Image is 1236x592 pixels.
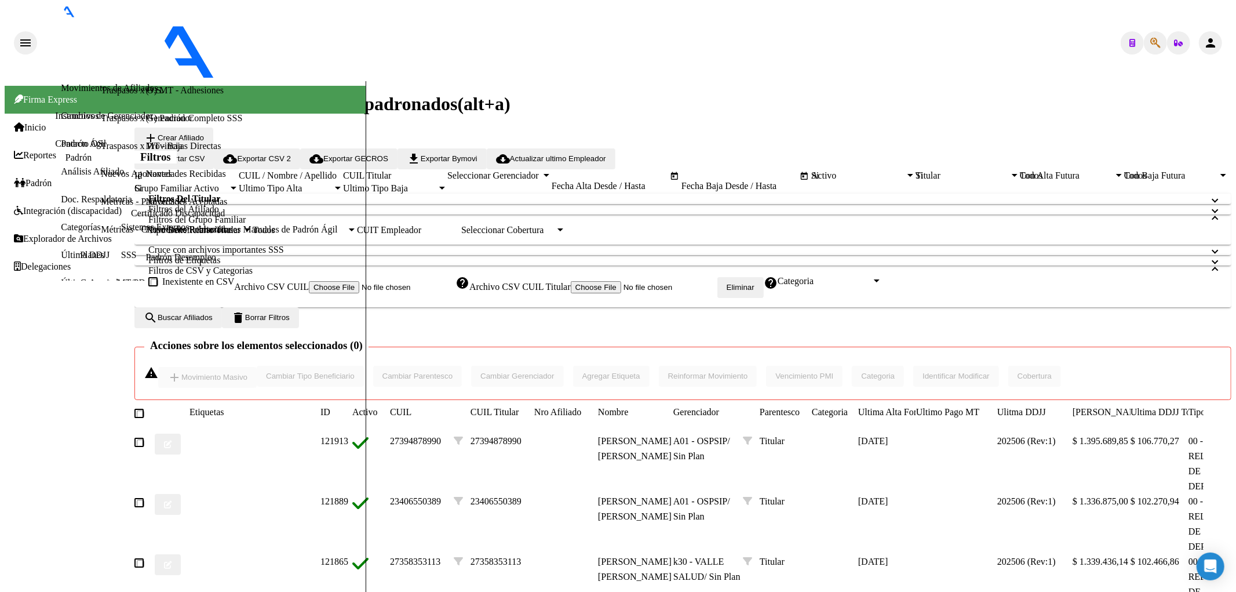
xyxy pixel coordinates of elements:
span: Actualizar ultimo Empleador [496,154,606,163]
a: Novedades Rechazadas [146,224,234,235]
button: Cambiar Parentesco [373,366,462,387]
span: Todos [1124,170,1147,180]
span: Ultimo Pago MT [916,407,979,417]
a: Delegaciones [14,262,71,272]
img: Logo SAAS [37,17,312,79]
span: Categoria [812,407,848,417]
span: Titular [760,496,785,506]
span: Ultima Alta Formal [858,407,931,417]
button: Open calendar [797,169,811,183]
span: Seleccionar Gerenciador [447,170,541,181]
div: [DATE] [858,554,916,569]
span: Gerenciador [673,407,719,417]
input: Fecha fin [737,170,792,181]
datatable-header-cell: Categoria [812,405,858,420]
span: $ 102.270,94 [1131,496,1179,506]
span: $ 1.339.436,14 [1073,557,1128,566]
button: Cambiar Gerenciador [471,366,563,387]
mat-icon: person [1204,36,1217,50]
a: (+) Padrón Completo SSS [146,113,243,124]
button: Cobertura [1008,366,1061,387]
span: [PERSON_NAME] [PERSON_NAME] [598,557,672,582]
span: Firma Express [14,95,77,104]
span: Vencimiento PMI [775,372,833,380]
button: Agregar Etiqueta [573,366,650,387]
a: Certificado Discapacidad [131,208,225,218]
span: Reinformar Movimiento [668,372,748,380]
span: $ 1.336.875,00 [1073,496,1128,506]
span: $ 102.466,86 [1131,557,1179,566]
span: Cambiar Parentesco [382,372,453,380]
datatable-header-cell: Nro Afiliado [534,405,598,420]
span: Ulitma DDJJ [997,407,1046,417]
a: Inicio [14,122,46,133]
a: Reportes [14,150,56,161]
a: MT - Bajas Directas [146,141,221,151]
datatable-header-cell: CUIL Titular [471,405,534,420]
span: 27394878990 [471,436,522,446]
datatable-header-cell: Tipo Beneficiario [1188,405,1235,420]
mat-expansion-panel-header: Filtros del Afiliado [134,204,1231,215]
span: (alt+a) [458,93,511,114]
button: Open calendar [668,169,681,183]
a: Sistemas Externos [121,222,189,232]
a: Padrón Ágil [61,139,106,148]
span: [PERSON_NAME] [PERSON_NAME] [598,436,672,461]
span: 202506 (Rev:1) [997,557,1056,566]
mat-icon: help [455,276,469,290]
span: k30 - VALLE SALUD [673,557,724,582]
span: / Sin Plan [704,572,740,582]
datatable-header-cell: Ultimo Pago MT [916,405,997,420]
mat-expansion-panel-header: Filtros Del Titular [134,194,1231,204]
mat-icon: file_download [407,152,421,166]
span: Ultimo Tipo Baja [343,183,437,194]
div: Filtros de CSV y Categorias [134,276,1231,307]
input: Archivo CSV CUIL Titular [571,281,717,293]
span: / Sin Plan [673,436,730,461]
mat-expansion-panel-header: Filtros del Grupo Familiar [134,215,1231,225]
span: 27358353113 [471,557,521,566]
span: Cambiar Gerenciador [480,372,554,380]
mat-panel-title: Filtros de CSV y Categorias [148,266,1204,276]
button: Exportar Bymovi [398,148,487,169]
span: Identificar Modificar [923,372,990,380]
input: Fecha inicio [681,170,727,181]
span: $ 106.770,27 [1131,436,1179,446]
a: Inserciones Manuales de Padrón Ágil [199,224,338,235]
datatable-header-cell: Nombre [598,405,673,420]
span: A01 - OSPSIP [673,436,727,446]
button: Categoria [852,366,904,387]
span: Todos [1020,170,1042,180]
button: Actualizar ultimo Empleador [487,148,615,169]
a: Integración (discapacidad) [14,206,122,216]
span: Categoria [861,372,895,380]
span: Agregar Etiqueta [582,372,640,380]
datatable-header-cell: CUIL [390,405,454,420]
span: Padrón [14,178,52,188]
span: Categoria [778,276,872,286]
a: Novedades Aceptadas [146,197,228,207]
mat-panel-title: Filtros del Afiliado [148,204,1204,215]
span: Titular [760,557,785,566]
datatable-header-cell: Activo [352,405,390,420]
datatable-header-cell: Ultimo Sueldo [1073,405,1131,420]
a: Padrón Desempleo [146,252,216,263]
span: CUIL Titular [471,407,519,417]
span: Exportar GECROS [309,154,388,163]
span: Si [916,170,923,180]
input: Archivo CSV CUIL [309,281,455,293]
div: [DATE] [858,494,916,509]
span: Titular [760,436,785,446]
span: Nro Afiliado [534,407,581,417]
span: Si [811,170,819,180]
div: Filtros del Grupo Familiar [134,225,1231,245]
div: Open Intercom Messenger [1197,553,1224,580]
mat-panel-title: Filtros de Etiquetas [148,255,1204,266]
a: Explorador de Archivos [14,234,112,244]
span: - ospsip [312,71,343,81]
a: Análisis Afiliado [61,166,124,176]
mat-icon: menu [19,36,32,50]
